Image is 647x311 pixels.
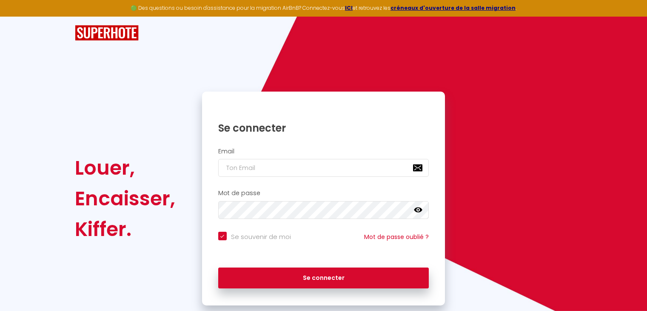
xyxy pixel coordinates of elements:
[345,4,353,12] a: ICI
[390,4,516,12] a: créneaux d'ouverture de la salle migration
[75,183,175,214] div: Encaisser,
[218,268,429,289] button: Se connecter
[218,148,429,155] h2: Email
[218,190,429,197] h2: Mot de passe
[75,25,139,41] img: SuperHote logo
[218,159,429,177] input: Ton Email
[75,153,175,183] div: Louer,
[218,121,429,135] h1: Se connecter
[75,214,175,245] div: Kiffer.
[364,233,429,241] a: Mot de passe oublié ?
